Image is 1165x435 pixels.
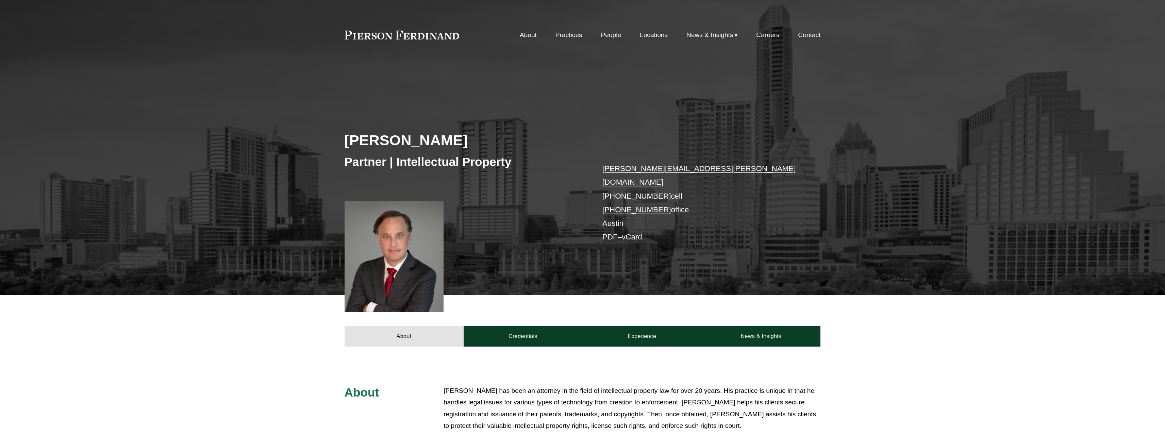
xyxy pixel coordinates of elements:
[602,164,796,186] a: [PERSON_NAME][EMAIL_ADDRESS][PERSON_NAME][DOMAIN_NAME]
[444,385,820,432] p: [PERSON_NAME] has been an attorney in the field of intellectual property law for over 20 years. H...
[798,29,820,41] a: Contact
[345,386,379,399] span: About
[555,29,582,41] a: Practices
[686,29,738,41] a: folder dropdown
[602,192,671,200] a: [PHONE_NUMBER]
[602,233,618,241] a: PDF
[756,29,779,41] a: Careers
[686,29,733,41] span: News & Insights
[622,233,642,241] a: vCard
[640,29,668,41] a: Locations
[520,29,537,41] a: About
[701,326,820,347] a: News & Insights
[345,326,464,347] a: About
[345,131,583,149] h2: [PERSON_NAME]
[583,326,702,347] a: Experience
[601,29,621,41] a: People
[602,205,671,214] a: [PHONE_NUMBER]
[464,326,583,347] a: Credentials
[602,162,801,244] p: cell office Austin –
[345,154,583,169] h3: Partner | Intellectual Property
